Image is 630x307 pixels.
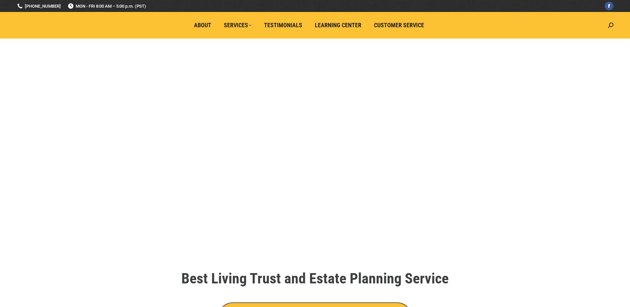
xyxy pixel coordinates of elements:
a: About [189,19,216,32]
span: Testimonials [264,22,302,29]
a: [PHONE_NUMBER] [17,3,61,9]
span: Services [224,22,251,29]
span: Customer Service [374,22,424,29]
a: Learning Center [310,19,366,32]
a: Customer Service [369,19,429,32]
a: Testimonials [259,19,307,32]
span: About [194,22,211,29]
a: Facebook page opens in new window [605,2,613,10]
span: MON - FRI 8:00 AM – 5:00 p.m. (PST) [67,3,146,9]
h1: Best Living Trust and Estate Planning Service [129,271,501,286]
span: Learning Center [315,22,361,29]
